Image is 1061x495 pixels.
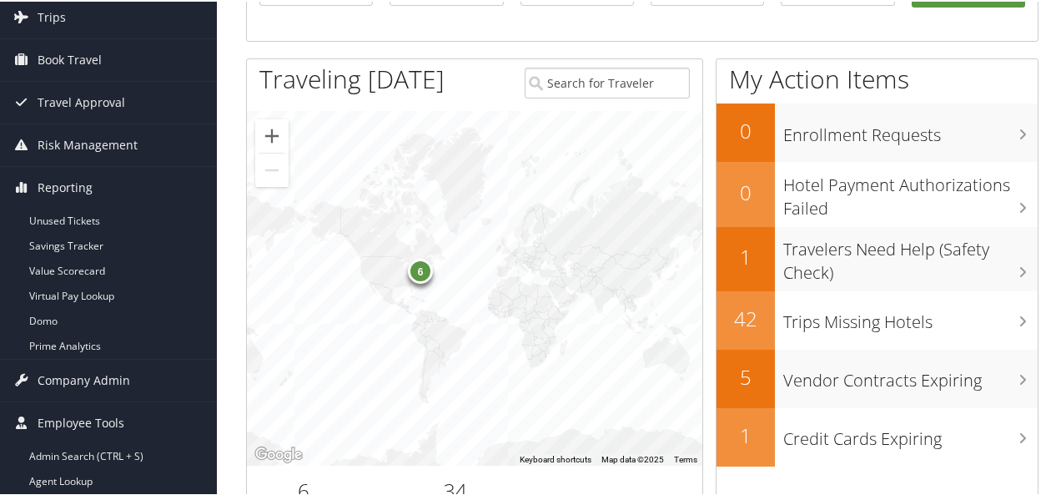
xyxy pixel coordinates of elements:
a: Open this area in Google Maps (opens a new window) [251,442,306,464]
h3: Trips Missing Hotels [783,301,1038,332]
span: Risk Management [38,123,138,164]
h2: 1 [717,241,775,270]
h3: Travelers Need Help (Safety Check) [783,228,1038,283]
span: Travel Approval [38,80,125,122]
a: 1Credit Cards Expiring [717,407,1038,465]
a: 0Enrollment Requests [717,102,1038,160]
button: Zoom out [255,152,289,185]
button: Zoom in [255,118,289,151]
a: 0Hotel Payment Authorizations Failed [717,160,1038,225]
span: Book Travel [38,38,102,79]
button: Keyboard shortcuts [520,452,591,464]
span: Reporting [38,165,93,207]
a: 1Travelers Need Help (Safety Check) [717,225,1038,290]
h3: Credit Cards Expiring [783,417,1038,449]
a: 5Vendor Contracts Expiring [717,348,1038,407]
h3: Hotel Payment Authorizations Failed [783,164,1038,219]
span: Map data ©2025 [601,453,664,462]
h1: Traveling [DATE] [259,60,445,95]
h2: 0 [717,115,775,144]
span: Company Admin [38,358,130,400]
h3: Enrollment Requests [783,114,1038,145]
div: 6 [408,256,433,281]
input: Search for Traveler [525,66,689,97]
img: Google [251,442,306,464]
h2: 0 [717,177,775,205]
h3: Vendor Contracts Expiring [783,359,1038,391]
a: Terms (opens in new tab) [674,453,697,462]
h2: 1 [717,420,775,448]
h1: My Action Items [717,60,1038,95]
a: 42Trips Missing Hotels [717,290,1038,348]
h2: 42 [717,303,775,331]
h2: 5 [717,361,775,390]
span: Employee Tools [38,401,124,442]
